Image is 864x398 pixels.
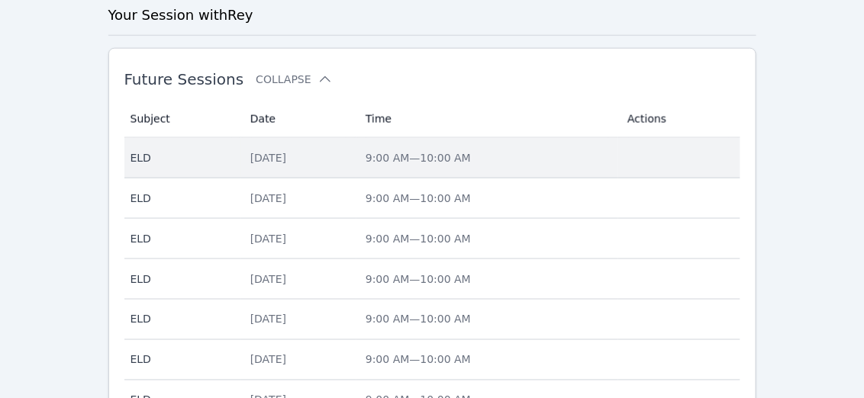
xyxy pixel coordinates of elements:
[131,231,232,246] span: ELD
[250,231,347,246] div: [DATE]
[124,178,740,219] tr: ELD[DATE]9:00 AM—10:00 AM
[366,273,471,285] span: 9:00 AM — 10:00 AM
[124,300,740,340] tr: ELD[DATE]9:00 AM—10:00 AM
[250,271,347,287] div: [DATE]
[131,150,232,165] span: ELD
[124,259,740,300] tr: ELD[DATE]9:00 AM—10:00 AM
[241,101,356,138] th: Date
[124,219,740,259] tr: ELD[DATE]9:00 AM—10:00 AM
[250,352,347,368] div: [DATE]
[250,150,347,165] div: [DATE]
[131,191,232,206] span: ELD
[250,312,347,327] div: [DATE]
[108,5,756,26] h3: Your Session with Rey
[124,70,244,88] span: Future Sessions
[131,352,232,368] span: ELD
[131,271,232,287] span: ELD
[366,152,471,164] span: 9:00 AM — 10:00 AM
[256,72,332,87] button: Collapse
[124,101,241,138] th: Subject
[618,101,740,138] th: Actions
[366,233,471,245] span: 9:00 AM — 10:00 AM
[366,313,471,326] span: 9:00 AM — 10:00 AM
[124,340,740,380] tr: ELD[DATE]9:00 AM—10:00 AM
[356,101,618,138] th: Time
[131,312,232,327] span: ELD
[366,192,471,204] span: 9:00 AM — 10:00 AM
[250,191,347,206] div: [DATE]
[124,138,740,178] tr: ELD[DATE]9:00 AM—10:00 AM
[366,354,471,366] span: 9:00 AM — 10:00 AM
